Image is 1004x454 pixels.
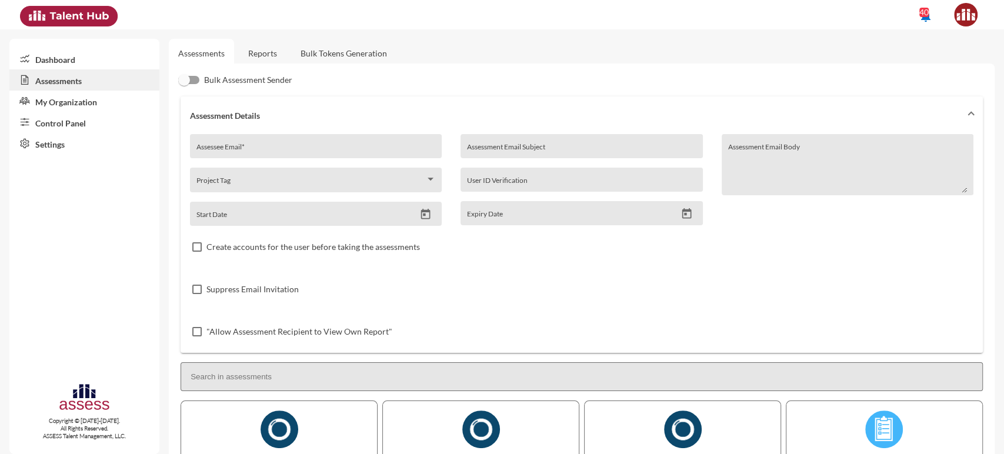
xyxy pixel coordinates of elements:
a: Dashboard [9,48,159,69]
span: Bulk Assessment Sender [204,73,292,87]
img: assesscompany-logo.png [58,382,111,415]
div: Assessment Details [181,134,983,353]
a: Control Panel [9,112,159,133]
a: Assessments [178,48,225,58]
button: Open calendar [676,208,697,220]
mat-icon: notifications [919,9,933,23]
a: My Organization [9,91,159,112]
div: 40 [919,8,929,17]
span: Create accounts for the user before taking the assessments [206,240,420,254]
mat-panel-title: Assessment Details [190,111,959,121]
a: Assessments [9,69,159,91]
input: Search in assessments [181,362,983,391]
a: Settings [9,133,159,154]
button: Open calendar [415,208,436,221]
span: Suppress Email Invitation [206,282,299,296]
a: Reports [239,39,286,68]
a: Bulk Tokens Generation [291,39,396,68]
span: "Allow Assessment Recipient to View Own Report" [206,325,392,339]
mat-expansion-panel-header: Assessment Details [181,96,983,134]
p: Copyright © [DATE]-[DATE]. All Rights Reserved. ASSESS Talent Management, LLC. [9,417,159,440]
